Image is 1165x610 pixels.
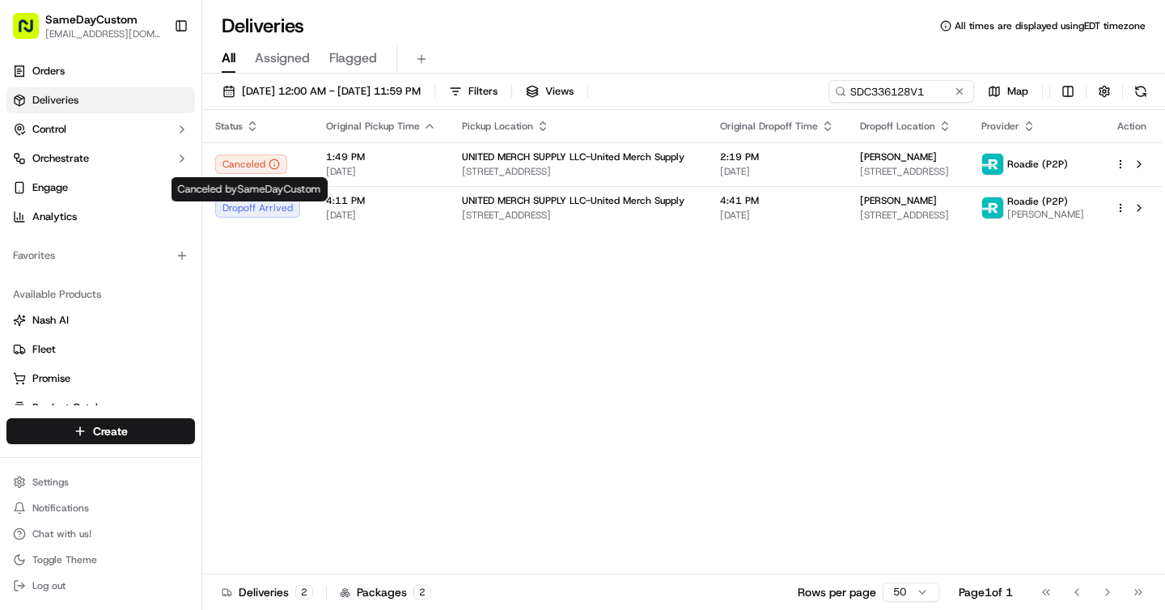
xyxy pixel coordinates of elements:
button: SameDayCustom[EMAIL_ADDRESS][DOMAIN_NAME] [6,6,167,45]
button: Fleet [6,337,195,362]
h1: Deliveries [222,13,304,39]
span: Create [93,423,128,439]
p: Rows per page [798,584,876,600]
span: All times are displayed using EDT timezone [955,19,1146,32]
span: [DATE] 12:00 AM - [DATE] 11:59 PM [242,84,421,99]
button: SameDayCustom [45,11,138,28]
span: [DATE] [326,209,436,222]
span: UNITED MERCH SUPPLY LLC-United Merch Supply [462,194,684,207]
span: 1:49 PM [326,150,436,163]
span: Chat with us! [32,527,91,540]
span: [STREET_ADDRESS] [860,165,955,178]
div: Deliveries [222,584,313,600]
button: Engage [6,175,195,201]
span: [DATE] [326,165,436,178]
button: Toggle Theme [6,549,195,571]
div: Available Products [6,282,195,307]
span: [STREET_ADDRESS] [462,165,694,178]
button: Settings [6,471,195,494]
input: Type to search [828,80,974,103]
span: Notifications [32,502,89,515]
div: Favorites [6,243,195,269]
a: Deliveries [6,87,195,113]
span: Canceled by SameDayCustom [178,182,321,196]
span: Map [1007,84,1028,99]
span: Toggle Theme [32,553,97,566]
a: Orders [6,58,195,84]
span: Pickup Location [462,120,533,133]
button: Refresh [1129,80,1152,103]
button: Product Catalog [6,395,195,421]
span: Assigned [255,49,310,68]
span: Settings [32,476,69,489]
span: Log out [32,579,66,592]
span: Control [32,122,66,137]
div: Page 1 of 1 [959,584,1013,600]
span: 2:19 PM [720,150,834,163]
span: Provider [981,120,1019,133]
span: All [222,49,235,68]
span: Original Dropoff Time [720,120,818,133]
span: [PERSON_NAME] [1007,208,1084,221]
button: Canceled [215,155,287,174]
span: Fleet [32,342,56,357]
span: UNITED MERCH SUPPLY LLC-United Merch Supply [462,150,684,163]
span: Filters [468,84,498,99]
button: Control [6,116,195,142]
button: Chat with us! [6,523,195,545]
button: Map [981,80,1036,103]
span: [DATE] [720,165,834,178]
a: Product Catalog [13,400,189,415]
span: [STREET_ADDRESS] [860,209,955,222]
span: Product Catalog [32,400,110,415]
span: 4:41 PM [720,194,834,207]
button: Orchestrate [6,146,195,172]
button: Nash AI [6,307,195,333]
span: Promise [32,371,70,386]
button: Log out [6,574,195,597]
button: Filters [442,80,505,103]
span: Views [545,84,574,99]
a: Analytics [6,204,195,230]
span: Nash AI [32,313,69,328]
button: [EMAIL_ADDRESS][DOMAIN_NAME] [45,28,161,40]
a: Fleet [13,342,189,357]
span: Analytics [32,210,77,224]
span: [PERSON_NAME] [860,194,937,207]
span: Flagged [329,49,377,68]
button: Views [519,80,581,103]
img: roadie-logo-v2.jpg [982,154,1003,175]
span: [DATE] [720,209,834,222]
a: Nash AI [13,313,189,328]
button: Create [6,418,195,444]
img: roadie-logo-v2.jpg [982,197,1003,218]
span: [PERSON_NAME] [860,150,937,163]
span: Roadie (P2P) [1007,195,1068,208]
span: Deliveries [32,93,78,108]
span: Dropoff Location [860,120,935,133]
span: Orchestrate [32,151,89,166]
a: Promise [13,371,189,386]
span: Orders [32,64,65,78]
button: [DATE] 12:00 AM - [DATE] 11:59 PM [215,80,428,103]
div: 2 [295,585,313,599]
span: Roadie (P2P) [1007,158,1068,171]
div: Packages [340,584,431,600]
span: Status [215,120,243,133]
span: [STREET_ADDRESS] [462,209,694,222]
button: Promise [6,366,195,392]
div: Action [1115,120,1149,133]
span: Original Pickup Time [326,120,420,133]
span: Engage [32,180,68,195]
button: Notifications [6,497,195,519]
div: 2 [413,585,431,599]
span: 4:11 PM [326,194,436,207]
